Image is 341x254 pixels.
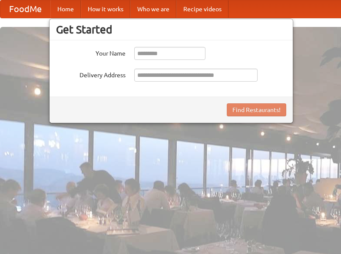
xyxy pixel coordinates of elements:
[0,0,50,18] a: FoodMe
[56,69,126,79] label: Delivery Address
[56,23,286,36] h3: Get Started
[130,0,176,18] a: Who we are
[176,0,228,18] a: Recipe videos
[56,47,126,58] label: Your Name
[227,103,286,116] button: Find Restaurants!
[50,0,81,18] a: Home
[81,0,130,18] a: How it works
